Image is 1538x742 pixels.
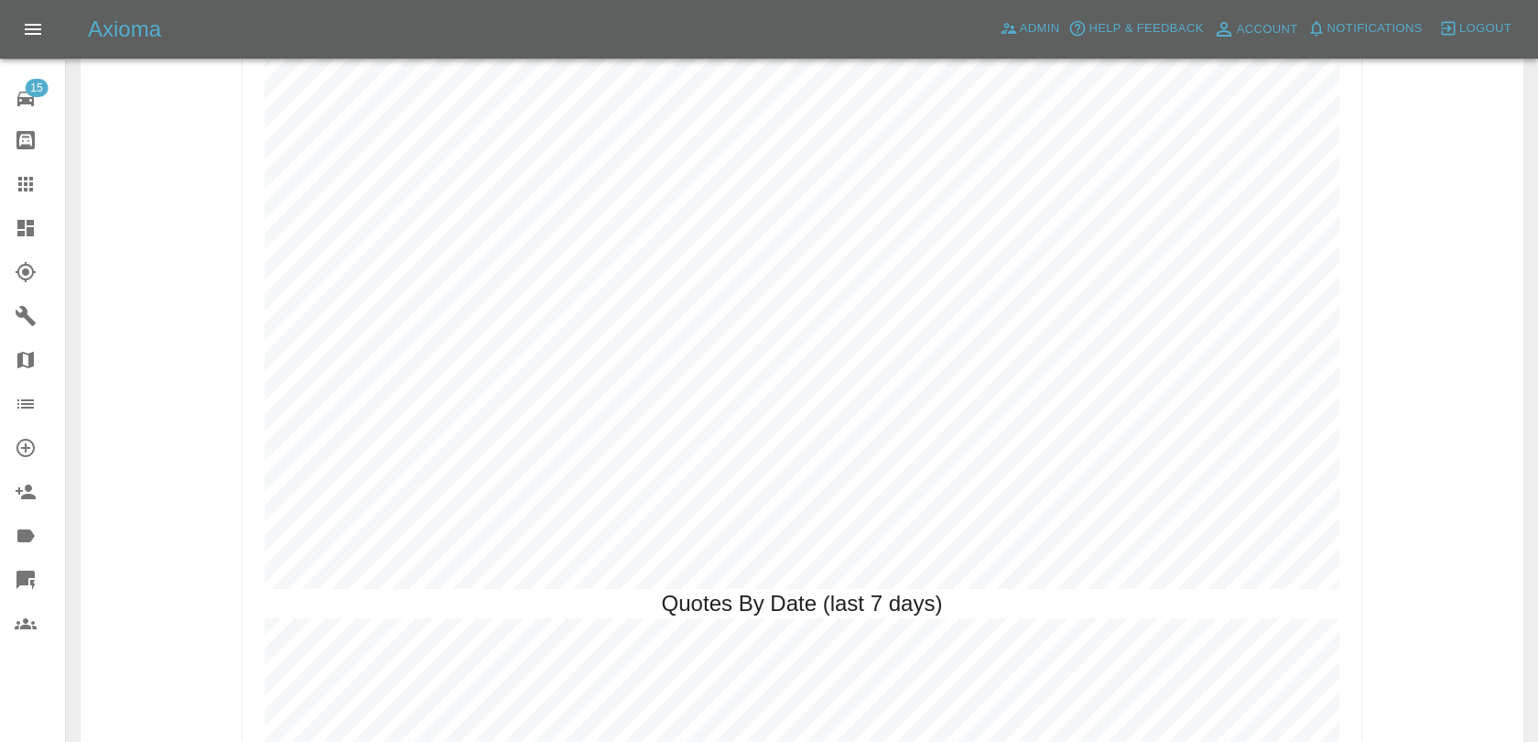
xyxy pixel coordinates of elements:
span: Logout [1459,18,1511,39]
span: Account [1237,19,1298,40]
button: Notifications [1303,15,1427,43]
button: Help & Feedback [1064,15,1208,43]
h2: Quotes By Date (last 7 days) [662,589,943,618]
button: Logout [1435,15,1516,43]
a: Account [1208,15,1303,44]
span: Admin [1020,18,1060,39]
span: 15 [25,79,48,97]
button: Open drawer [11,7,55,51]
h5: Axioma [88,15,161,44]
a: Admin [995,15,1065,43]
span: Notifications [1327,18,1423,39]
span: Help & Feedback [1089,18,1203,39]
